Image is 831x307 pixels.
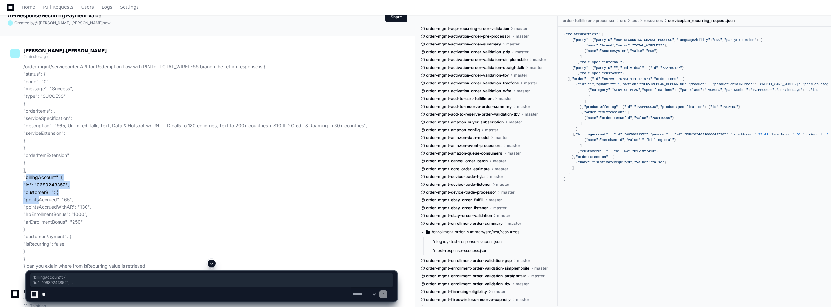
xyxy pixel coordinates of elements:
span: "customer" [602,71,622,75]
app-text-character-animate: API Response Recurring Payment Value [8,12,101,19]
span: "0658091352" [624,133,648,136]
span: master [517,104,530,109]
span: "orderItemRefId" [600,116,632,120]
span: "732750422" [660,66,682,70]
span: "206410995" [650,116,672,120]
span: master [514,26,528,31]
span: master [530,65,543,70]
span: master [517,88,530,94]
span: "merchantId" [600,138,624,142]
span: "sourceSystem" [600,49,628,53]
span: "id" [592,77,600,81]
span: "B1-1927438" [632,149,656,153]
span: "name" [586,116,598,120]
span: "TVAPPU0030" [634,105,658,109]
span: "[CREDIT_CARD_NUMBER]" [756,83,800,86]
span: [PERSON_NAME].[PERSON_NAME] [23,48,107,53]
button: /enrollment-order-summary/src/test/resources [421,227,553,237]
span: order-mgmt-activation-order-validation-tracfone [426,81,519,86]
span: "1" [588,83,594,86]
span: "BRM20240210000427385" [684,133,728,136]
span: "value" [634,160,648,164]
span: "product" [688,83,706,86]
span: "serviceDays" [776,88,802,92]
span: "tfbillingtotal" [642,138,674,142]
span: order-mgmt-activation-order-pre-processor [426,34,510,39]
span: master [514,73,527,78]
span: "ENG" [712,38,722,42]
span: "roleType" [580,60,600,64]
span: order-mgmt-enrollment-order-validation-gdp [426,258,512,263]
span: "TVU50HS" [720,105,738,109]
span: "false" [650,160,664,164]
span: master [509,120,522,125]
span: order-mgmt-amazon-queue-consumers [426,151,502,156]
span: order-mgmt-activation-order-validation-wfm [426,88,511,94]
span: "name" [578,160,590,164]
span: master [499,96,512,101]
span: "value" [630,49,644,53]
span: "internal" [602,60,622,64]
span: "id" [624,105,632,109]
span: order-mgmt-amazon-buyer-subscription [426,120,504,125]
span: "partyExtension" [724,38,757,42]
span: "isEstimateRequired" [592,160,632,164]
span: master [525,112,538,117]
span: master [533,57,546,62]
span: order-mgmt-activation-order-validation-tbv [426,73,509,78]
span: "party" [574,66,588,70]
span: "value" [626,138,640,142]
span: /enrollment-order-summary/src/test/resources [432,229,519,235]
span: "productSerialNumber" [712,83,754,86]
span: "TOTAL_WIRELESS" [632,44,664,47]
span: src [620,18,626,23]
span: master [493,205,507,211]
span: "SERVICEPLAN_RECURRING" [640,83,686,86]
span: "value" [616,44,630,47]
span: "order" [572,77,586,81]
span: "name" [586,138,598,142]
span: "roleType" [580,71,600,75]
span: master [496,182,509,187]
span: master [489,198,502,203]
span: Home [22,5,35,9]
span: "billingAccount": { "id": "0689243852", "customerBill": { "point [32,275,391,285]
span: order-mgmt-activation-order-validation-gdp [426,49,510,55]
span: Settings [120,5,138,9]
span: "category" [590,88,610,92]
span: legacy-test-response-success.json [436,239,502,244]
span: order-mgmt-ebay-order-validation [426,213,492,218]
span: "billNo" [614,149,630,153]
div: { : [ { : { : , : , : [ { : , : }, { : , : } ] }, : }, { : { : , : { : } }, : } ], : { : , : [ { ... [564,32,824,182]
span: order-mgmt-core-order-estimate [426,166,490,172]
span: order-mgmt-activation-order-validation-straighttalk [426,65,524,70]
span: "orderItemExtension" [584,110,624,114]
span: "id" [674,133,682,136]
span: "value" [634,116,648,120]
span: order-mgmt-cancel-order-batch [426,159,488,164]
span: "individual" [620,66,644,70]
span: "id" [578,83,586,86]
span: "relatedParties" [566,32,598,36]
span: order-mgmt-activation-order-summary [426,42,501,47]
button: legacy-test-response-success.json [429,237,549,246]
span: "orderItems" [654,77,678,81]
span: 2 minutes ago [23,54,48,59]
span: order-mgmt-add-to-reserve-order-summary [426,104,512,109]
span: master [497,213,510,218]
span: "billingAccount" [576,133,608,136]
span: order-mgmt-device-trade-processor [426,190,496,195]
span: "quantity" [596,83,616,86]
span: "languageAbility" [676,38,710,42]
span: "baseAmount" [770,133,794,136]
span: "productSpecification" [660,105,704,109]
span: "productOffering" [584,105,618,109]
span: now [103,20,111,25]
span: "name" [586,44,598,47]
span: 33.41 [758,133,768,136]
span: order-mgmt-add-to-cart-fulfillment [426,96,494,101]
span: "totalAmount" [730,133,756,136]
span: "SERVICE_PLAN" [612,88,640,92]
span: master [506,42,520,47]
span: "specifications" [642,88,674,92]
